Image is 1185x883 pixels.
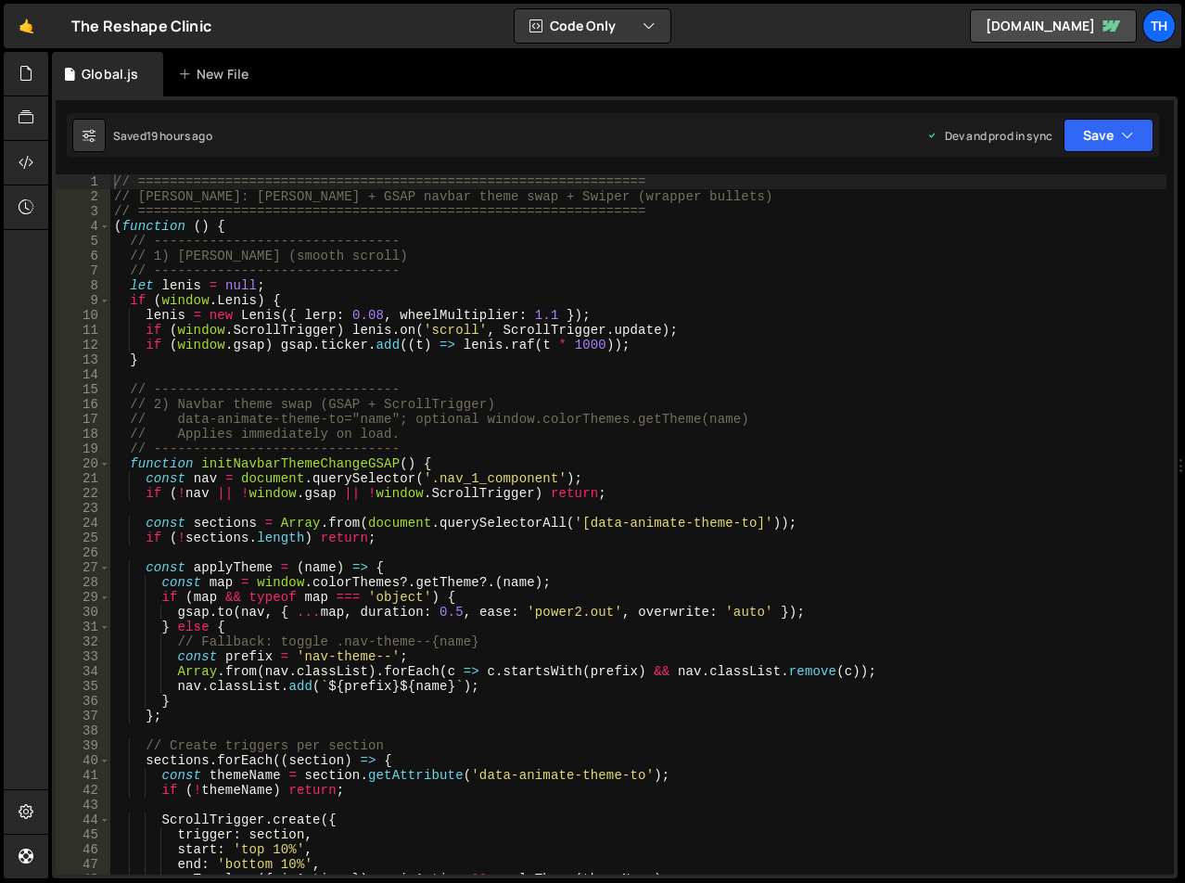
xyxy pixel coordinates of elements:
[56,219,110,234] div: 4
[56,842,110,857] div: 46
[56,174,110,189] div: 1
[56,575,110,590] div: 28
[56,768,110,783] div: 41
[71,15,211,37] div: The Reshape Clinic
[56,441,110,456] div: 19
[56,738,110,753] div: 39
[147,128,212,144] div: 19 hours ago
[178,65,256,83] div: New File
[56,531,110,545] div: 25
[56,649,110,664] div: 33
[1064,119,1153,152] button: Save
[56,412,110,427] div: 17
[56,249,110,263] div: 6
[56,694,110,709] div: 36
[56,709,110,723] div: 37
[56,723,110,738] div: 38
[113,128,212,144] div: Saved
[56,293,110,308] div: 9
[56,827,110,842] div: 45
[56,471,110,486] div: 21
[56,323,110,338] div: 11
[56,545,110,560] div: 26
[82,65,138,83] div: Global.js
[56,620,110,634] div: 31
[56,783,110,798] div: 42
[56,501,110,516] div: 23
[56,234,110,249] div: 5
[56,204,110,219] div: 3
[56,427,110,441] div: 18
[970,9,1137,43] a: [DOMAIN_NAME]
[56,338,110,352] div: 12
[56,516,110,531] div: 24
[56,263,110,278] div: 7
[1142,9,1176,43] a: Th
[56,189,110,204] div: 2
[56,308,110,323] div: 10
[56,397,110,412] div: 16
[56,798,110,813] div: 43
[56,352,110,367] div: 13
[56,278,110,293] div: 8
[56,456,110,471] div: 20
[56,857,110,872] div: 47
[515,9,670,43] button: Code Only
[56,679,110,694] div: 35
[56,590,110,605] div: 29
[56,486,110,501] div: 22
[4,4,49,48] a: 🤙
[56,813,110,827] div: 44
[56,605,110,620] div: 30
[56,560,110,575] div: 27
[56,367,110,382] div: 14
[56,664,110,679] div: 34
[56,382,110,397] div: 15
[56,753,110,768] div: 40
[56,634,110,649] div: 32
[926,128,1052,144] div: Dev and prod in sync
